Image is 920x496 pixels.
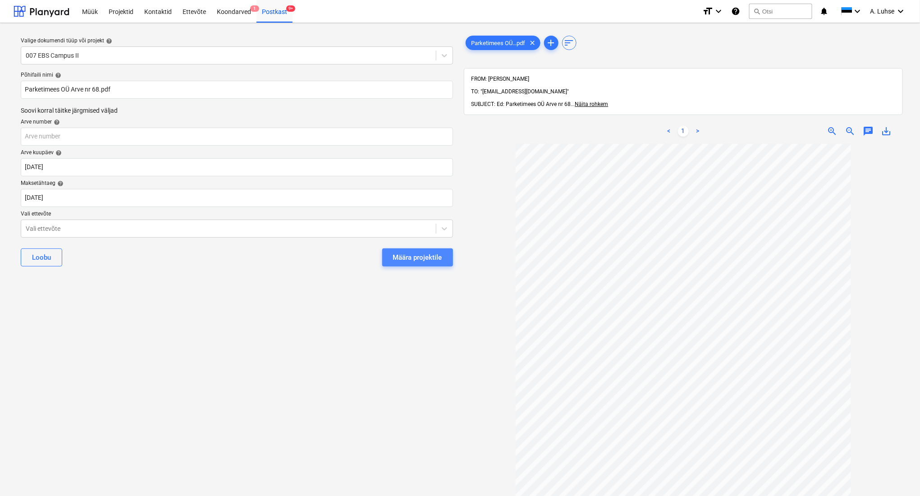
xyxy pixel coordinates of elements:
[713,6,724,17] i: keyboard_arrow_down
[21,149,453,156] div: Arve kuupäev
[55,180,64,187] span: help
[21,128,453,146] input: Arve number
[845,126,856,137] span: zoom_out
[896,6,906,17] i: keyboard_arrow_down
[527,37,538,48] span: clear
[702,6,713,17] i: format_size
[875,453,920,496] iframe: Chat Widget
[471,101,571,107] span: SUBJECT: Ed: Parketimees OÜ Arve nr 68
[393,252,442,263] div: Määra projektile
[471,88,569,95] span: TO: "[EMAIL_ADDRESS][DOMAIN_NAME]"
[21,180,453,187] div: Maksetähtaeg
[863,126,874,137] span: chat
[32,252,51,263] div: Loobu
[466,40,531,46] span: Parketimees OÜ...pdf
[21,72,453,79] div: Põhifaili nimi
[749,4,812,19] button: Otsi
[250,5,259,12] span: 1
[104,38,112,44] span: help
[678,126,689,137] a: Page 1 is your current page
[21,119,453,126] div: Arve number
[870,8,895,15] span: A. Luhse
[575,101,609,107] span: Näita rohkem
[21,37,453,45] div: Valige dokumendi tüüp või projekt
[54,150,62,156] span: help
[53,72,61,78] span: help
[21,106,453,115] p: Soovi korral täitke järgmised väljad
[546,37,557,48] span: add
[827,126,838,137] span: zoom_in
[471,76,530,82] span: FROM: [PERSON_NAME]
[52,119,60,125] span: help
[852,6,863,17] i: keyboard_arrow_down
[466,36,540,50] div: Parketimees OÜ...pdf
[875,453,920,496] div: Vestlusvidin
[664,126,674,137] a: Previous page
[382,248,453,266] button: Määra projektile
[21,248,62,266] button: Loobu
[286,5,295,12] span: 9+
[21,189,453,207] input: Tähtaega pole määratud
[21,158,453,176] input: Arve kuupäeva pole määratud.
[753,8,760,15] span: search
[881,126,892,137] span: save_alt
[21,211,453,220] p: Vali ettevõte
[731,6,740,17] i: Abikeskus
[692,126,703,137] a: Next page
[564,37,575,48] span: sort
[21,81,453,99] input: Põhifaili nimi
[819,6,828,17] i: notifications
[571,101,609,107] span: ...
